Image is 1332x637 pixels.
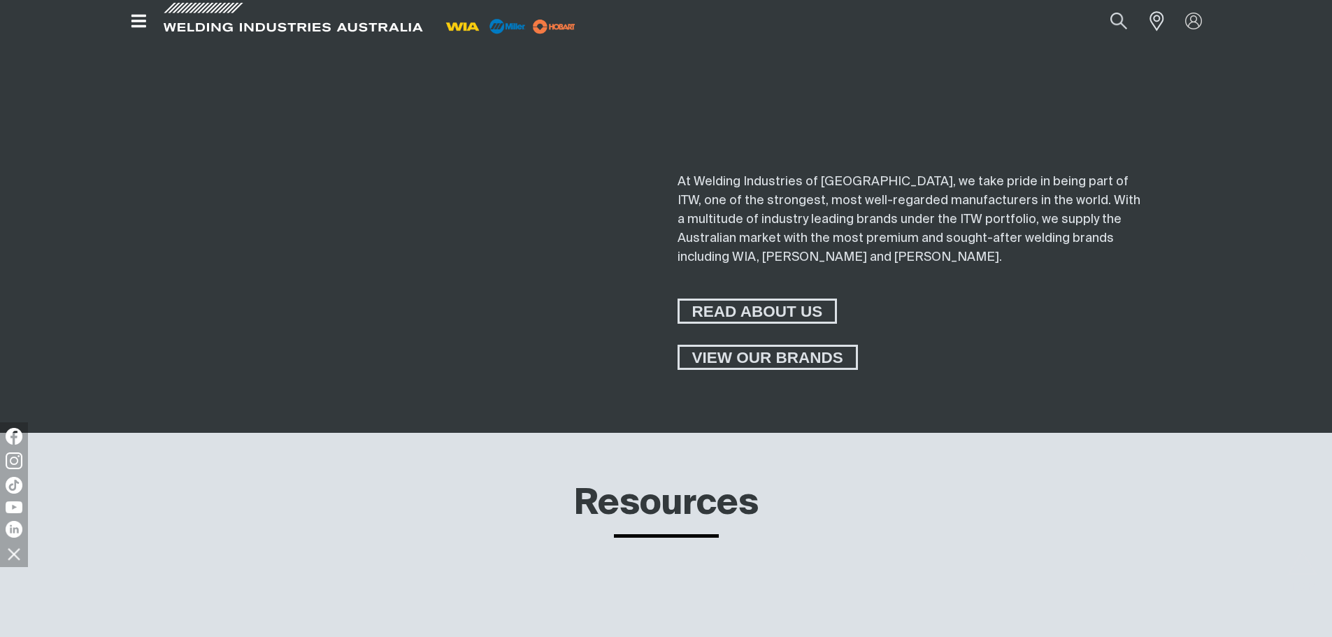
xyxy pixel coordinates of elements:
[6,521,22,538] img: LinkedIn
[678,345,858,370] a: VIEW OUR BRANDS
[1287,550,1318,581] button: Scroll to top
[6,477,22,494] img: TikTok
[1077,6,1142,37] input: Product name or item number...
[6,501,22,513] img: YouTube
[6,452,22,469] img: Instagram
[680,345,856,370] span: VIEW OUR BRANDS
[680,299,836,324] span: READ ABOUT US
[678,176,1140,264] span: At Welding Industries of [GEOGRAPHIC_DATA], we take pride in being part of ITW, one of the strong...
[6,428,22,445] img: Facebook
[529,16,580,37] img: miller
[678,299,838,324] a: READ ABOUT US
[574,487,759,522] a: Resources
[1095,6,1143,37] button: Search products
[2,542,26,566] img: hide socials
[529,21,580,31] a: miller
